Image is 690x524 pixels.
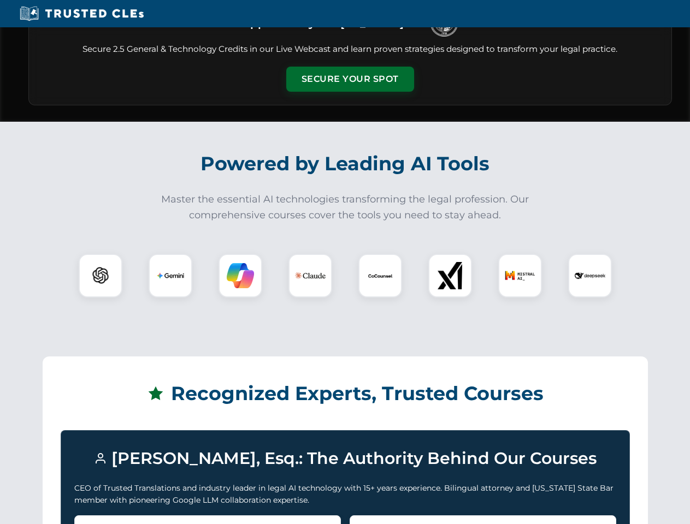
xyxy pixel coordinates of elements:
[227,262,254,289] img: Copilot Logo
[358,254,402,297] div: CoCounsel
[149,254,192,297] div: Gemini
[157,262,184,289] img: Gemini Logo
[74,482,616,507] p: CEO of Trusted Translations and industry leader in legal AI technology with 15+ years experience....
[295,260,326,291] img: Claude Logo
[288,254,332,297] div: Claude
[154,192,536,223] p: Master the essential AI technologies transforming the legal profession. Our comprehensive courses...
[575,260,605,291] img: DeepSeek Logo
[367,262,394,289] img: CoCounsel Logo
[286,67,414,92] button: Secure Your Spot
[43,145,648,183] h2: Powered by Leading AI Tools
[505,260,535,291] img: Mistral AI Logo
[61,374,630,413] h2: Recognized Experts, Trusted Courses
[79,254,122,297] div: ChatGPT
[568,254,612,297] div: DeepSeek
[498,254,542,297] div: Mistral AI
[74,444,616,473] h3: [PERSON_NAME], Esq.: The Authority Behind Our Courses
[219,254,262,297] div: Copilot
[85,260,116,291] img: ChatGPT Logo
[16,5,147,22] img: Trusted CLEs
[42,43,658,56] p: Secure 2.5 General & Technology Credits in our Live Webcast and learn proven strategies designed ...
[437,262,464,289] img: xAI Logo
[428,254,472,297] div: xAI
